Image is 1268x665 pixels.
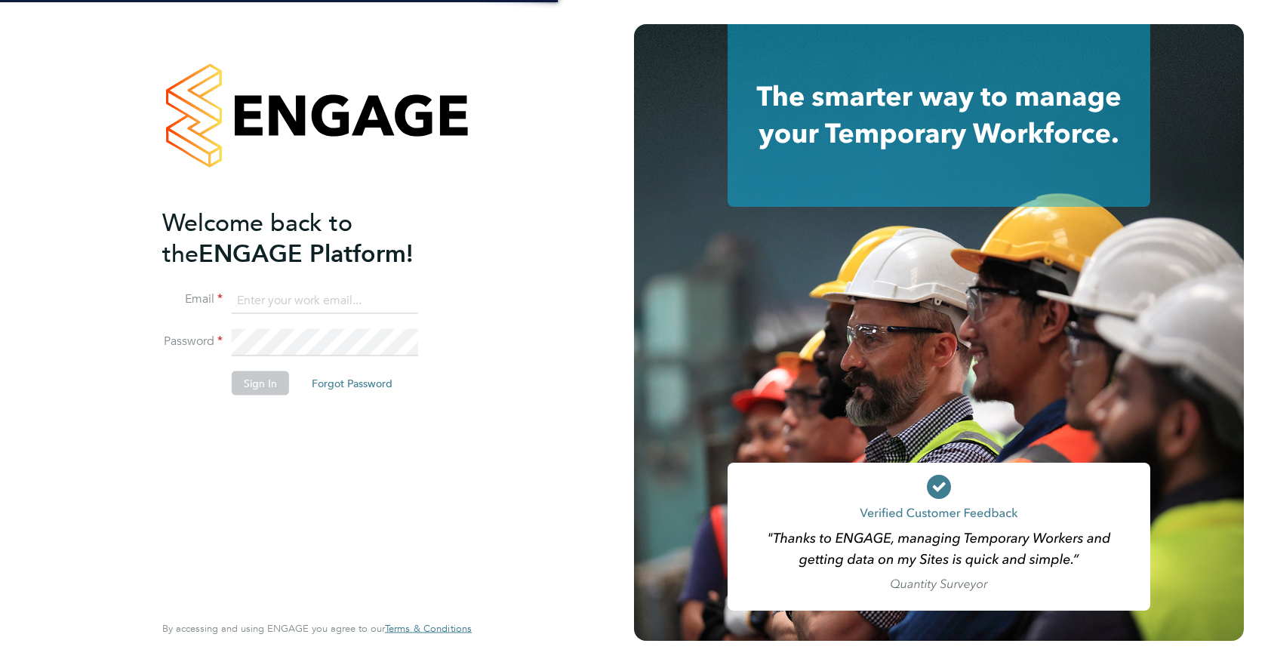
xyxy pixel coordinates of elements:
[162,334,223,349] label: Password
[232,287,418,314] input: Enter your work email...
[232,371,289,396] button: Sign In
[162,207,457,269] h2: ENGAGE Platform!
[385,622,472,635] span: Terms & Conditions
[385,623,472,635] a: Terms & Conditions
[162,291,223,307] label: Email
[162,622,472,635] span: By accessing and using ENGAGE you agree to our
[300,371,405,396] button: Forgot Password
[162,208,352,268] span: Welcome back to the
